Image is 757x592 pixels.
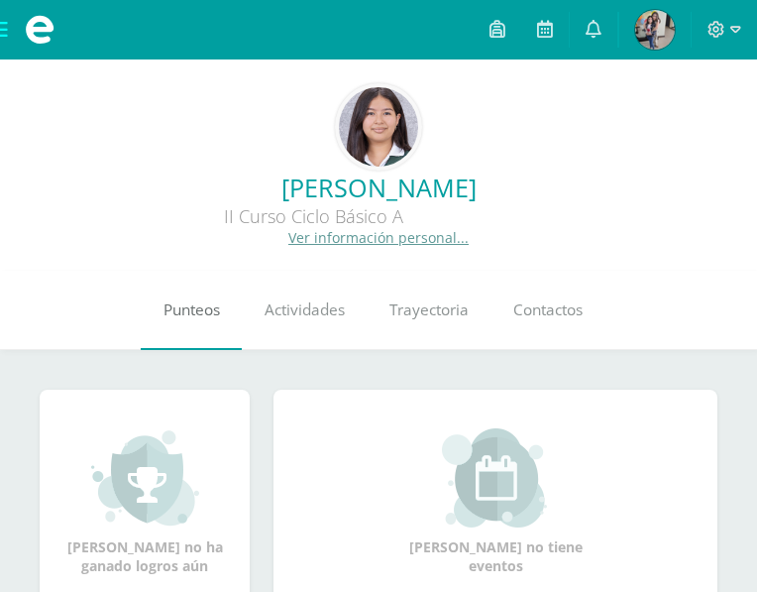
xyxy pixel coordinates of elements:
[490,271,604,350] a: Contactos
[513,299,583,320] span: Contactos
[389,299,469,320] span: Trayectoria
[91,428,199,528] img: achievement_small.png
[339,87,418,167] img: 193586a688c8d8ec30aa1f956608183b.png
[16,204,610,228] div: II Curso Ciclo Básico A
[141,271,242,350] a: Punteos
[442,428,550,528] img: event_small.png
[59,428,230,575] div: [PERSON_NAME] no ha ganado logros aún
[396,428,595,575] div: [PERSON_NAME] no tiene eventos
[16,171,741,204] a: [PERSON_NAME]
[242,271,367,350] a: Actividades
[265,299,345,320] span: Actividades
[288,228,469,247] a: Ver información personal...
[635,10,675,50] img: 12f982b0001c643735fd1c48b81cf986.png
[367,271,490,350] a: Trayectoria
[163,299,220,320] span: Punteos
